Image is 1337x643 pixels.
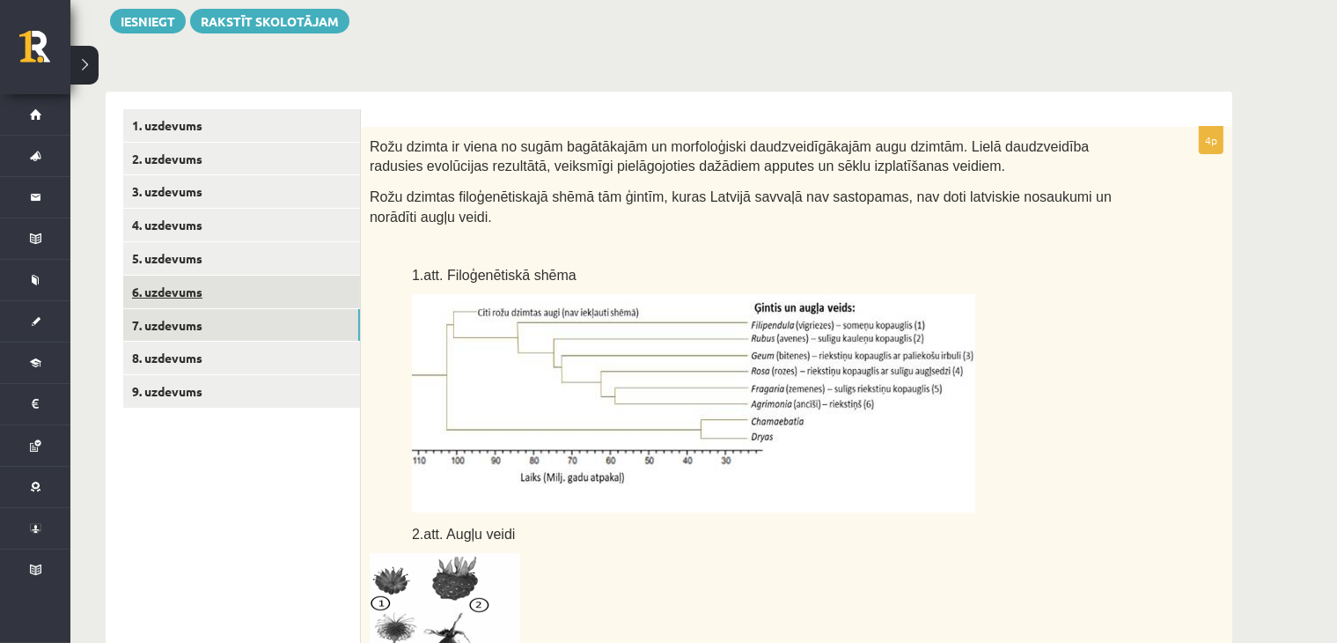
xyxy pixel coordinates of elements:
span: 1.att. Filoģenētiskā shēma [412,268,577,283]
a: 5. uzdevums [123,242,360,275]
span: Rožu dzimta ir viena no sugām bagātākajām un morfoloģiski daudzveidīgākajām augu dzimtām. Lielā d... [370,139,1089,174]
a: 7. uzdevums [123,309,360,342]
a: 3. uzdevums [123,175,360,208]
a: 9. uzdevums [123,375,360,408]
button: Iesniegt [110,9,186,33]
a: Rīgas 1. Tālmācības vidusskola [19,31,70,75]
a: 1. uzdevums [123,109,360,142]
p: 4p [1199,126,1223,154]
img: A graph with a number of objects Description automatically generated with medium confidence [412,294,975,513]
a: 6. uzdevums [123,276,360,308]
span: Rožu dzimtas filoģenētiskajā shēmā tām ģintīm, kuras Latvijā savvaļā nav sastopamas, nav doti lat... [370,189,1112,225]
a: 8. uzdevums [123,342,360,374]
a: Rakstīt skolotājam [190,9,349,33]
a: 4. uzdevums [123,209,360,241]
a: 2. uzdevums [123,143,360,175]
span: 2.att. Augļu veidi [412,527,515,542]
